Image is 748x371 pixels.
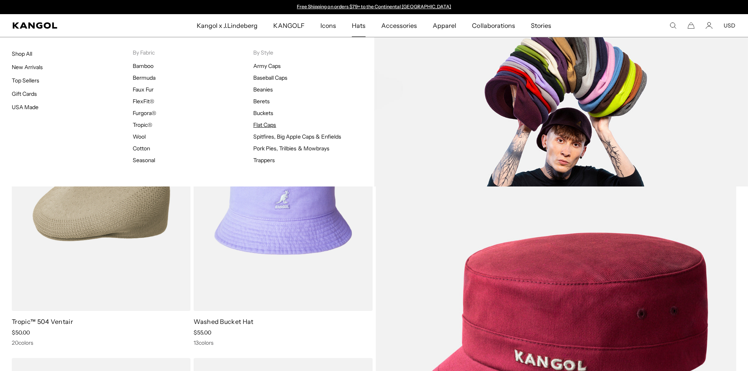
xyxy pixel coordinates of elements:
span: $55.00 [194,329,211,336]
div: 20 colors [12,339,190,346]
a: Accessories [373,14,425,37]
span: Icons [320,14,336,37]
slideshow-component: Announcement bar [293,4,455,10]
a: FlexFit® [133,98,154,105]
a: Bamboo [133,62,154,69]
a: USA Made [12,104,38,111]
a: Shop All [12,50,32,57]
a: Wool [133,133,146,140]
a: Flat Caps [253,121,276,128]
a: Apparel [425,14,464,37]
a: Icons [313,14,344,37]
a: Seasonal [133,157,155,164]
a: Account [706,22,713,29]
summary: Search here [669,22,677,29]
a: Kangol [13,22,130,29]
span: Accessories [381,14,417,37]
a: Bermuda [133,74,155,81]
a: Trappers [253,157,275,164]
p: By Style [253,49,374,56]
button: USD [724,22,735,29]
a: Kangol x J.Lindeberg [189,14,266,37]
a: KANGOLF [265,14,312,37]
a: Collaborations [464,14,523,37]
span: Collaborations [472,14,515,37]
a: Pork Pies, Trilbies & Mowbrays [253,145,329,152]
span: Stories [531,14,551,37]
button: Cart [688,22,695,29]
div: 13 colors [194,339,372,346]
a: Cotton [133,145,150,152]
span: $50.00 [12,329,30,336]
a: Beanies [253,86,273,93]
a: New Arrivals [12,64,43,71]
a: Free Shipping on orders $79+ to the Continental [GEOGRAPHIC_DATA] [297,4,451,9]
a: Stories [523,14,559,37]
div: Announcement [293,4,455,10]
a: Hats [344,14,373,37]
a: Tropic™ 504 Ventair [12,318,73,325]
img: Tropic™ 504 Ventair [12,86,190,311]
a: Washed Bucket Hat [194,318,253,325]
a: Furgora® [133,110,156,117]
a: Berets [253,98,270,105]
a: Army Caps [253,62,281,69]
a: Gift Cards [12,90,37,97]
a: Buckets [253,110,273,117]
a: Top Sellers [12,77,39,84]
a: Tropic® [133,121,152,128]
span: Hats [352,14,366,37]
span: Kangol x J.Lindeberg [197,14,258,37]
img: Washed Bucket Hat [194,86,372,311]
a: Faux Fur [133,86,154,93]
a: Baseball Caps [253,74,287,81]
span: KANGOLF [273,14,304,37]
div: 1 of 2 [293,4,455,10]
p: By Fabric [133,49,254,56]
span: Apparel [433,14,456,37]
a: Spitfires, Big Apple Caps & Enfields [253,133,341,140]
